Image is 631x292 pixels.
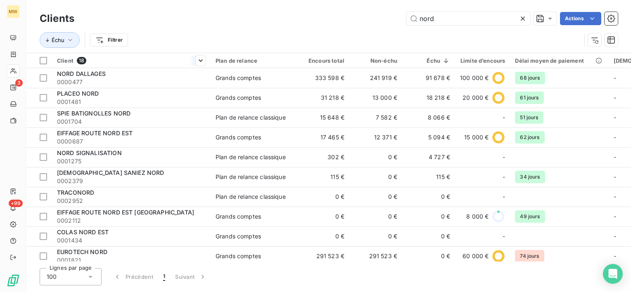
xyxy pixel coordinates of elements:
button: Filtrer [90,33,128,47]
div: Grands comptes [216,74,261,82]
span: 0002379 [57,177,206,185]
span: COLAS NORD EST [57,228,109,235]
td: 4 727 € [402,147,455,167]
span: - [503,153,505,161]
td: 0 € [349,226,402,246]
span: EIFFAGE ROUTE NORD EST [GEOGRAPHIC_DATA] [57,209,194,216]
td: 333 598 € [297,68,349,88]
td: 291 523 € [349,246,402,266]
div: Échu [407,57,450,64]
div: Plan de relance classique [216,193,286,201]
span: NORD DALLAGES [57,70,106,77]
span: EIFFAGE ROUTE NORD EST [57,130,133,137]
span: 61 jours [515,92,543,104]
button: Échu [40,32,80,48]
span: 0002952 [57,197,206,205]
td: 91 678 € [402,68,455,88]
td: 8 066 € [402,108,455,127]
td: 0 € [402,187,455,207]
span: - [503,173,505,181]
span: 1 [163,273,165,281]
span: - [503,232,505,240]
span: - [503,193,505,201]
td: 18 218 € [402,88,455,108]
span: - [614,114,616,121]
span: TRACONORD [57,189,94,196]
span: 8 000 € [466,212,489,221]
span: [DEMOGRAPHIC_DATA] SANIEZ NORD [57,169,164,176]
span: 0002112 [57,217,206,225]
span: Échu [52,37,64,43]
td: 0 € [297,207,349,226]
div: Non-échu [354,57,397,64]
h3: Clients [40,11,74,26]
td: 7 582 € [349,108,402,127]
span: Client [57,57,74,64]
td: 0 € [349,167,402,187]
span: 0000477 [57,78,206,86]
span: - [614,252,616,259]
div: Limite d’encours [460,57,505,64]
span: EUROTECH NORD [57,248,107,255]
span: +99 [9,200,23,207]
div: Open Intercom Messenger [603,264,623,284]
span: 74 jours [515,250,544,262]
span: PLACEO NORD [57,90,99,97]
div: Plan de relance classique [216,153,286,161]
td: 0 € [297,187,349,207]
img: Logo LeanPay [7,274,20,287]
td: 0 € [349,187,402,207]
span: 51 jours [515,111,543,124]
span: SPIE BATIGNOLLES NORD [57,110,130,117]
div: Plan de relance classique [216,113,286,122]
td: 115 € [297,167,349,187]
div: Délai moyen de paiement [515,57,603,64]
div: MW [7,5,20,18]
span: 0001275 [57,157,206,165]
button: 1 [158,268,170,285]
td: 0 € [297,226,349,246]
button: Précédent [108,268,158,285]
span: NORD SIGNALISATION [57,149,122,156]
td: 13 000 € [349,88,402,108]
span: 100 [47,273,57,281]
span: 20 000 € [463,94,489,102]
span: - [614,173,616,180]
td: 31 218 € [297,88,349,108]
span: 3 [15,79,23,87]
td: 302 € [297,147,349,167]
span: - [614,74,616,81]
button: Actions [560,12,601,25]
td: 15 648 € [297,108,349,127]
span: 34 jours [515,171,545,183]
span: - [614,233,616,240]
div: Plan de relance [216,57,292,64]
span: 0001821 [57,256,206,264]
span: - [503,113,505,122]
span: 0001704 [57,118,206,126]
span: - [614,153,616,160]
span: 0001434 [57,236,206,245]
td: 241 919 € [349,68,402,88]
span: 68 jours [515,72,545,84]
span: 62 jours [515,131,544,144]
span: 15 000 € [464,133,489,141]
td: 17 465 € [297,127,349,147]
span: - [614,94,616,101]
div: Grands comptes [216,94,261,102]
input: Rechercher [406,12,530,25]
div: Encours total [301,57,344,64]
td: 291 523 € [297,246,349,266]
div: Grands comptes [216,133,261,141]
td: 0 € [349,147,402,167]
span: - [614,134,616,141]
span: 100 000 € [460,74,489,82]
td: 0 € [349,207,402,226]
button: Suivant [170,268,212,285]
span: 0001481 [57,98,206,106]
span: - [614,193,616,200]
div: Plan de relance classique [216,173,286,181]
span: 18 [77,57,86,64]
span: 49 jours [515,210,545,223]
td: 5 094 € [402,127,455,147]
